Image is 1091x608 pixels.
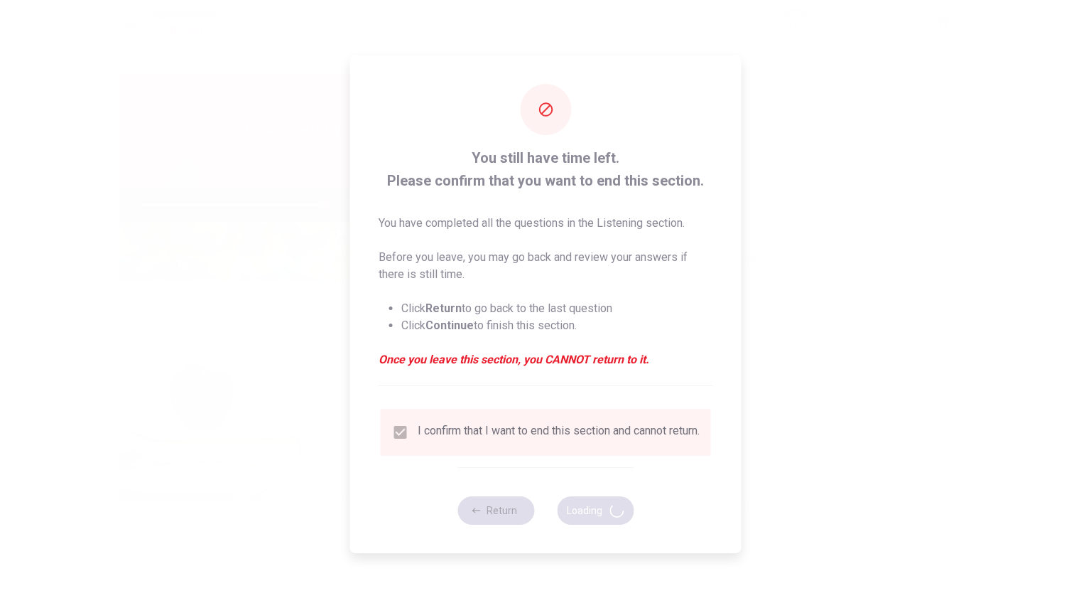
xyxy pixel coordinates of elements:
strong: Continue [425,319,474,332]
p: Before you leave, you may go back and review your answers if there is still time. [379,249,713,283]
span: You still have time left. Please confirm that you want to end this section. [379,146,713,192]
button: Loading [557,496,634,525]
p: You have completed all the questions in the Listening section. [379,215,713,232]
strong: Return [425,302,462,315]
li: Click to go back to the last question [401,300,713,317]
em: Once you leave this section, you CANNOT return to it. [379,351,713,368]
div: I confirm that I want to end this section and cannot return. [418,424,700,441]
li: Click to finish this section. [401,317,713,334]
button: Return [457,496,534,525]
